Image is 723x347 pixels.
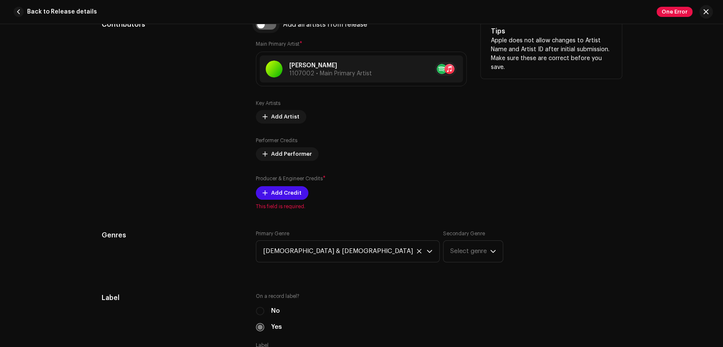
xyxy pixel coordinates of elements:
h5: Label [102,293,243,303]
label: Key Artists [256,100,280,107]
div: Add all artists from release [283,21,367,28]
label: Yes [271,322,282,332]
label: No [271,306,280,316]
span: 1107002 • Main Primary Artist [289,71,372,77]
h5: Tips [491,26,612,36]
span: Select genre [450,241,490,262]
div: dropdown trigger [427,241,432,262]
span: Add Artist [271,108,299,125]
h5: Contributors [102,19,243,30]
span: Add Credit [271,185,302,201]
small: Main Primary Artist [256,41,299,47]
button: Add Artist [256,110,306,124]
span: Christian & Gospel [263,241,427,262]
button: Add Credit [256,186,308,200]
label: On a record label? [256,293,467,300]
label: Primary Genre [256,230,289,237]
label: Performer Credits [256,137,297,144]
div: dropdown trigger [490,241,496,262]
h5: Genres [102,230,243,240]
label: Secondary Genre [443,230,485,237]
small: Producer & Engineer Credits [256,176,323,181]
p: [PERSON_NAME] [289,61,372,70]
p: Apple does not allow changes to Artist Name and Artist ID after initial submission. Make sure the... [491,36,612,72]
span: Add Performer [271,146,312,162]
span: This field is required. [256,203,467,210]
button: Add Performer [256,147,319,161]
